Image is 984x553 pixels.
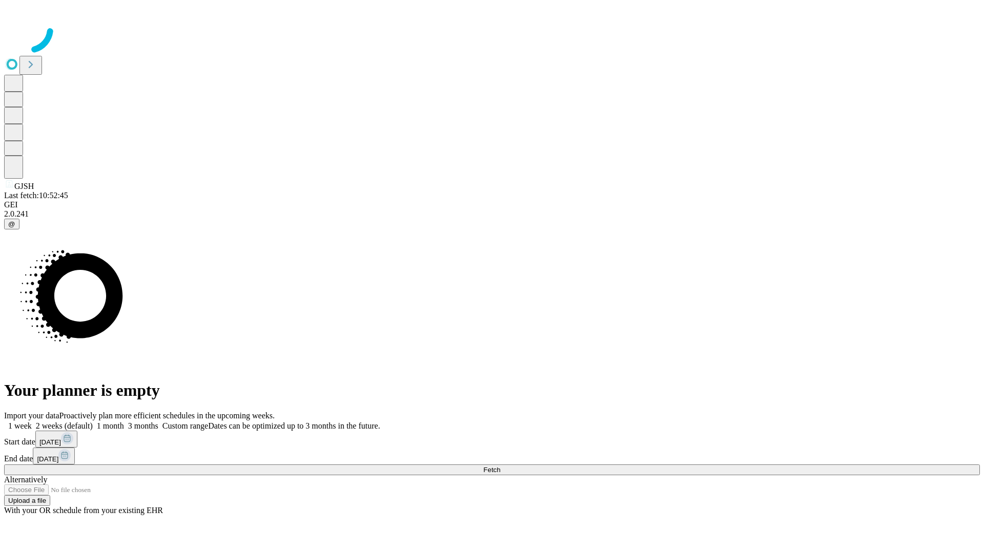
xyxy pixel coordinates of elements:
[4,506,163,515] span: With your OR schedule from your existing EHR
[97,421,124,430] span: 1 month
[8,220,15,228] span: @
[8,421,32,430] span: 1 week
[162,421,208,430] span: Custom range
[4,219,19,229] button: @
[4,475,47,484] span: Alternatively
[37,455,58,463] span: [DATE]
[4,209,980,219] div: 2.0.241
[4,464,980,475] button: Fetch
[36,421,93,430] span: 2 weeks (default)
[4,200,980,209] div: GEI
[4,431,980,448] div: Start date
[4,381,980,400] h1: Your planner is empty
[35,431,77,448] button: [DATE]
[483,466,500,474] span: Fetch
[33,448,75,464] button: [DATE]
[59,411,275,420] span: Proactively plan more efficient schedules in the upcoming weeks.
[4,411,59,420] span: Import your data
[128,421,158,430] span: 3 months
[4,495,50,506] button: Upload a file
[14,182,34,190] span: GJSH
[39,438,61,446] span: [DATE]
[4,448,980,464] div: End date
[208,421,380,430] span: Dates can be optimized up to 3 months in the future.
[4,191,68,200] span: Last fetch: 10:52:45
